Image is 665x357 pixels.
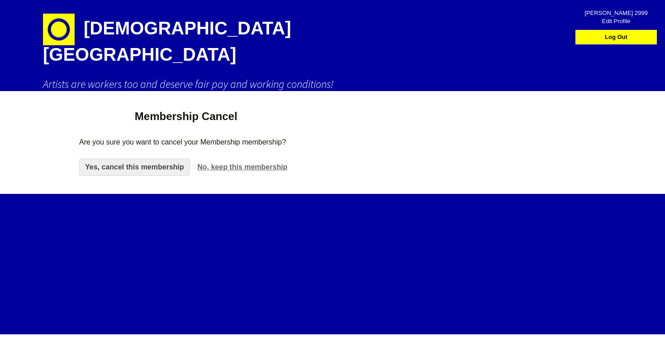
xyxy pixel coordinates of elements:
[79,109,293,123] h1: Membership Cancel
[584,6,648,14] span: [PERSON_NAME] 2999
[584,14,648,22] span: Edit Profile
[192,159,293,175] a: No, keep this membership
[79,159,190,176] a: Yes, cancel this membership
[43,77,622,91] h2: Artists are workers too and deserve fair pay and working conditions!
[43,14,75,45] img: circle-e1448293145835.png
[79,137,293,148] p: Are you sure you want to cancel your Membership membership?
[578,30,655,44] a: Log Out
